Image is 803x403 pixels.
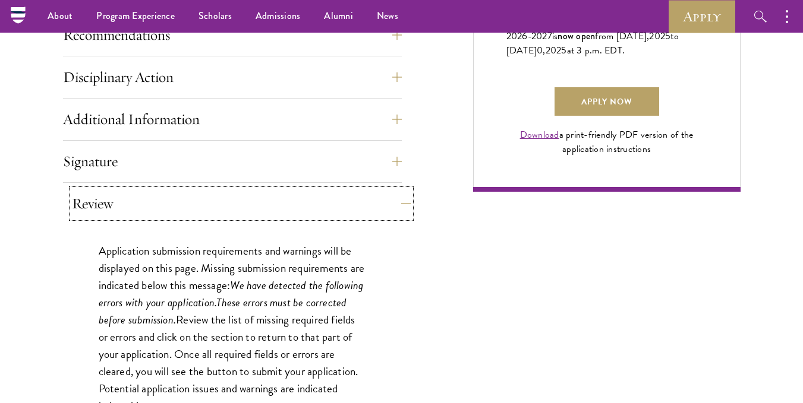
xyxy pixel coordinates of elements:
a: Apply Now [555,87,659,116]
span: 0 [537,43,543,58]
span: 5 [665,29,670,43]
span: at 3 p.m. EDT. [567,43,625,58]
span: is [552,29,558,43]
span: 5 [561,43,566,58]
span: 7 [547,29,552,43]
span: , [543,43,545,58]
button: Review [72,189,411,218]
span: 6 [522,29,527,43]
span: to [DATE] [506,29,679,58]
span: 202 [649,29,665,43]
em: We have detected the following errors with your application. [99,277,364,311]
span: -202 [528,29,547,43]
button: Signature [63,147,402,176]
span: from [DATE], [595,29,649,43]
button: Additional Information [63,105,402,134]
div: a print-friendly PDF version of the application instructions [506,128,707,156]
span: now open [558,29,595,43]
a: Download [520,128,559,142]
em: These errors must be corrected before submission. [99,294,347,328]
span: 202 [546,43,562,58]
button: Disciplinary Action [63,63,402,91]
button: Recommendations [63,21,402,49]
